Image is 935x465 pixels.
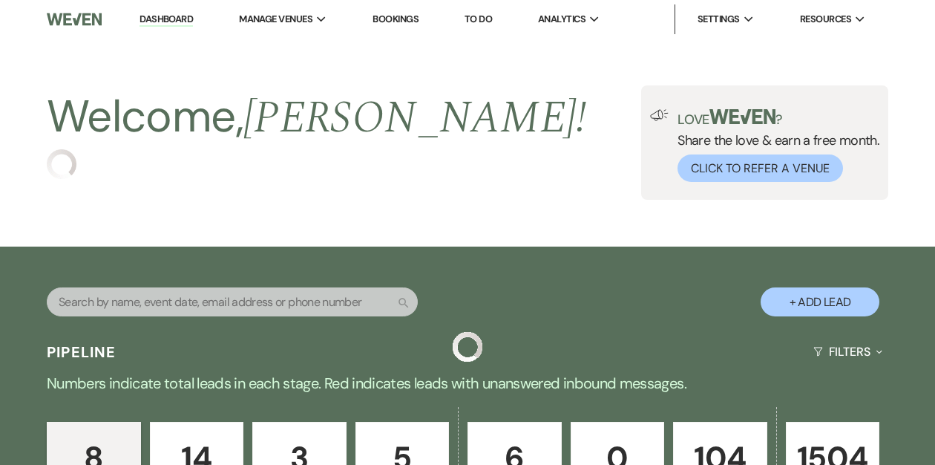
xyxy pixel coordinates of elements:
p: Love ? [678,109,879,126]
img: loading spinner [453,332,482,362]
span: Analytics [538,12,585,27]
a: Dashboard [140,13,193,27]
span: [PERSON_NAME] ! [243,84,586,152]
button: + Add Lead [761,287,879,316]
img: loading spinner [47,149,76,179]
div: Share the love & earn a free month. [669,109,879,182]
button: Filters [807,332,888,371]
span: Manage Venues [239,12,312,27]
input: Search by name, event date, email address or phone number [47,287,418,316]
h2: Welcome, [47,85,586,149]
img: weven-logo-green.svg [709,109,775,124]
a: To Do [465,13,492,25]
span: Resources [800,12,851,27]
span: Settings [698,12,740,27]
button: Click to Refer a Venue [678,155,843,182]
h3: Pipeline [47,342,117,362]
a: Bookings [373,13,419,25]
img: loud-speaker-illustration.svg [650,109,669,121]
img: Weven Logo [47,4,102,35]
